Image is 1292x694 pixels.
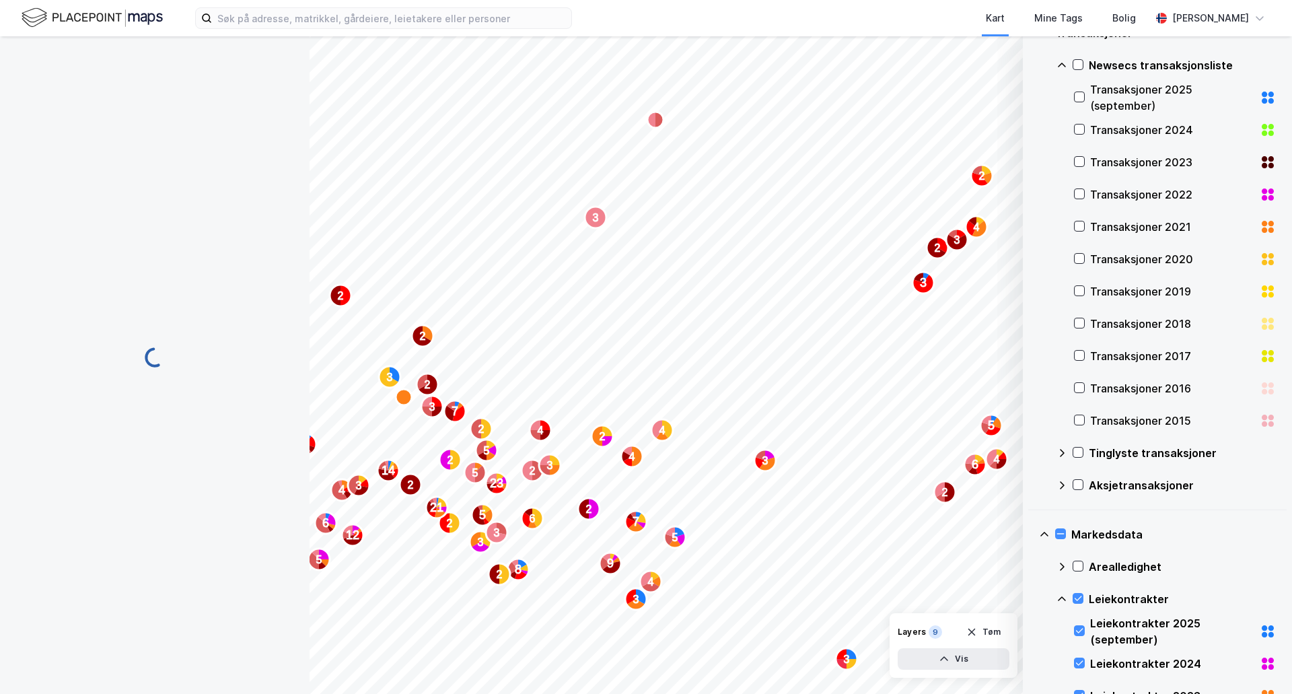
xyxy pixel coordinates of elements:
text: 21 [430,501,443,514]
div: Map marker [754,450,776,471]
div: Map marker [946,229,968,250]
text: 3 [633,594,639,605]
text: 4 [994,454,1000,465]
div: Map marker [400,474,421,495]
div: [PERSON_NAME] [1172,10,1249,26]
div: Transaksjoner 2016 [1090,380,1254,396]
div: Map marker [315,512,336,534]
text: 3 [920,276,927,289]
div: Map marker [640,571,661,592]
text: 2 [447,518,453,529]
div: Map marker [836,648,857,670]
div: Map marker [486,522,507,543]
div: Map marker [927,237,948,258]
text: 2 [408,479,414,491]
div: Map marker [412,325,433,347]
div: Markedsdata [1071,526,1276,543]
div: Transaksjoner 2018 [1090,316,1254,332]
text: 2 [497,569,503,580]
div: Map marker [464,462,486,483]
div: Map marker [308,549,330,570]
text: 3 [494,527,500,539]
div: Map marker [591,425,613,447]
div: Map marker [625,511,647,532]
text: 3 [478,536,484,548]
text: 2 [425,379,431,390]
div: Transaksjoner 2019 [1090,283,1254,300]
div: Map marker [522,460,543,481]
div: Transaksjoner 2024 [1090,122,1254,138]
text: 3 [762,455,768,466]
text: 3 [844,654,850,665]
div: Map marker [578,498,600,520]
text: 4 [648,576,654,588]
text: 5 [479,508,486,522]
div: Map marker [971,165,993,186]
text: 5 [472,467,478,479]
div: Map marker [625,588,647,610]
text: 2 [420,331,426,342]
div: Map marker [417,374,438,395]
div: Map marker [522,508,543,529]
text: 2 [478,423,485,435]
div: Map marker [444,401,466,422]
text: 5 [316,554,322,565]
text: 23 [490,477,503,490]
div: Map marker [585,207,606,228]
div: Map marker [470,418,492,440]
text: 4 [538,425,544,436]
text: 7 [633,515,639,528]
div: 9 [929,625,942,639]
text: 4 [659,425,666,436]
div: Map marker [964,454,986,475]
div: Map marker [439,512,460,534]
img: logo.f888ab2527a4732fd821a326f86c7f29.svg [22,6,163,30]
div: Map marker [486,473,507,494]
text: 5 [484,445,490,456]
div: Layers [898,627,926,637]
text: 2 [979,170,985,182]
div: Transaksjoner 2023 [1090,154,1254,170]
text: 5 [988,419,995,432]
div: Leiekontrakter 2025 (september) [1090,615,1254,648]
text: 2 [586,504,592,515]
text: 3 [429,401,435,413]
text: 4 [629,451,635,462]
div: Mine Tags [1034,10,1083,26]
text: 3 [954,234,960,246]
div: Leiekontrakter 2024 [1090,656,1254,672]
text: 2 [338,290,344,302]
div: Map marker [934,481,956,503]
text: 5 [672,532,678,543]
text: 2 [942,487,948,498]
div: Map marker [912,272,934,293]
div: Leiekontrakter [1089,591,1276,607]
div: Map marker [986,448,1007,470]
div: Map marker [470,531,491,553]
text: 2 [600,431,606,442]
div: Map marker [507,559,529,580]
div: Map marker [330,285,351,306]
div: Arealledighet [1089,559,1276,575]
text: 3 [387,372,393,383]
div: Map marker [664,526,686,548]
text: 4 [338,483,345,497]
div: Kontrollprogram for chat [1225,629,1292,694]
div: Map marker [439,449,461,471]
div: Map marker [530,419,551,441]
text: 9 [607,557,614,570]
text: 6 [972,458,978,471]
text: 7 [452,405,458,418]
text: 2 [447,454,454,466]
text: 6 [530,513,536,524]
div: Map marker [378,460,399,481]
div: Map marker [426,497,447,518]
div: Map marker [489,563,510,585]
text: 8 [515,563,522,576]
input: Søk på adresse, matrikkel, gårdeiere, leietakere eller personer [212,8,571,28]
div: Transaksjoner 2017 [1090,348,1254,364]
iframe: Chat Widget [1225,629,1292,694]
div: Bolig [1112,10,1136,26]
img: spinner.a6d8c91a73a9ac5275cf975e30b51cfb.svg [144,347,166,368]
div: Map marker [472,504,493,526]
